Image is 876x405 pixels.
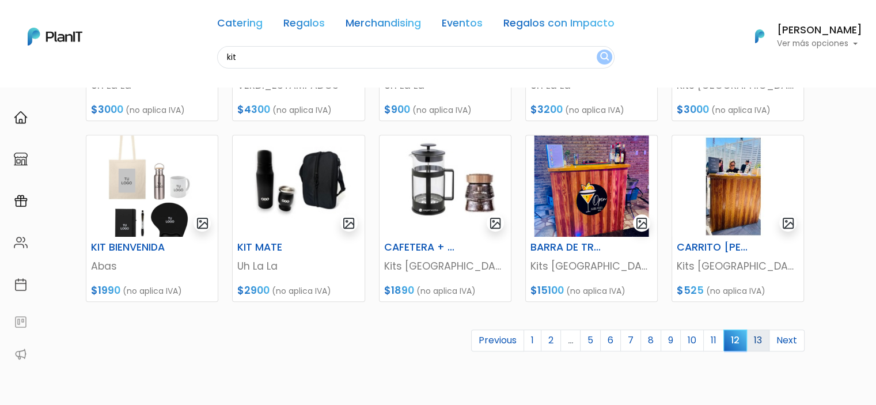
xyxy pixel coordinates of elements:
[86,135,218,302] a: gallery-light KIT BIENVENIDA Abas $1990 (no aplica IVA)
[769,330,805,351] a: Next
[384,103,410,116] span: $900
[14,152,28,166] img: marketplace-4ceaa7011d94191e9ded77b95e3339b90024bf715f7c57f8cf31f2d8c509eaba.svg
[706,285,765,297] span: (no aplica IVA)
[566,285,625,297] span: (no aplica IVA)
[379,135,511,302] a: gallery-light CAFETERA + CAFÉ [PERSON_NAME] Kits [GEOGRAPHIC_DATA] $1890 (no aplica IVA)
[530,283,564,297] span: $15100
[680,330,704,351] a: 10
[677,103,709,116] span: $3000
[670,241,761,253] h6: CARRITO [PERSON_NAME] SUIZO
[196,217,209,230] img: gallery-light
[126,104,185,116] span: (no aplica IVA)
[580,330,601,351] a: 5
[384,283,414,297] span: $1890
[14,194,28,208] img: campaigns-02234683943229c281be62815700db0a1741e53638e28bf9629b52c665b00959.svg
[14,347,28,361] img: partners-52edf745621dab592f3b2c58e3bca9d71375a7ef29c3b500c9f145b62cc070d4.svg
[59,11,166,33] div: ¿Necesitás ayuda?
[661,330,681,351] a: 9
[237,103,270,116] span: $4300
[471,330,524,351] a: Previous
[640,330,661,351] a: 8
[342,217,355,230] img: gallery-light
[565,104,624,116] span: (no aplica IVA)
[530,103,563,116] span: $3200
[526,135,657,237] img: thumb_2000___2000-Photoroom__21_.png
[230,241,321,253] h6: KIT MATE
[489,217,502,230] img: gallery-light
[384,259,506,274] p: Kits [GEOGRAPHIC_DATA]
[86,135,218,237] img: thumb_Dise%C3%B1o_sin_t%C3%ADtulo_-_2025-02-14T101452.244.png
[677,259,799,274] p: Kits [GEOGRAPHIC_DATA]
[346,18,421,32] a: Merchandising
[503,18,615,32] a: Regalos con Impacto
[217,18,263,32] a: Catering
[703,330,724,351] a: 11
[237,259,359,274] p: Uh La La
[672,135,803,237] img: thumb_image__copia___copia_-Photoroom__58_.jpg
[14,315,28,329] img: feedback-78b5a0c8f98aac82b08bfc38622c3050aee476f2c9584af64705fc4e61158814.svg
[711,104,771,116] span: (no aplica IVA)
[777,40,862,48] p: Ver más opciones
[416,285,476,297] span: (no aplica IVA)
[91,259,213,274] p: Abas
[237,283,270,297] span: $2900
[28,28,82,46] img: PlanIt Logo
[620,330,641,351] a: 7
[635,217,649,230] img: gallery-light
[524,241,615,253] h6: BARRA DE TRAGOS
[672,135,804,302] a: gallery-light CARRITO [PERSON_NAME] SUIZO Kits [GEOGRAPHIC_DATA] $525 (no aplica IVA)
[747,24,772,49] img: PlanIt Logo
[232,135,365,302] a: gallery-light KIT MATE Uh La La $2900 (no aplica IVA)
[123,285,182,297] span: (no aplica IVA)
[723,330,747,351] span: 12
[442,18,483,32] a: Eventos
[272,104,332,116] span: (no aplica IVA)
[541,330,561,351] a: 2
[740,21,862,51] button: PlanIt Logo [PERSON_NAME] Ver más opciones
[377,241,468,253] h6: CAFETERA + CAFÉ [PERSON_NAME]
[14,278,28,292] img: calendar-87d922413cdce8b2cf7b7f5f62616a5cf9e4887200fb71536465627b3292af00.svg
[14,111,28,124] img: home-e721727adea9d79c4d83392d1f703f7f8bce08238fde08b1acbfd93340b81755.svg
[600,330,621,351] a: 6
[412,104,472,116] span: (no aplica IVA)
[600,52,609,63] img: search_button-432b6d5273f82d61273b3651a40e1bd1b912527efae98b1b7a1b2c0702e16a8d.svg
[782,217,795,230] img: gallery-light
[777,25,862,36] h6: [PERSON_NAME]
[525,135,658,302] a: gallery-light BARRA DE TRAGOS Kits [GEOGRAPHIC_DATA] $15100 (no aplica IVA)
[677,283,704,297] span: $525
[217,46,615,69] input: Buscá regalos, desayunos, y más
[746,330,769,351] a: 13
[380,135,511,237] img: thumb_63AE2317-F514-41F3-A209-2759B9902972.jpeg
[14,236,28,249] img: people-662611757002400ad9ed0e3c099ab2801c6687ba6c219adb57efc949bc21e19d.svg
[283,18,325,32] a: Regalos
[272,285,331,297] span: (no aplica IVA)
[84,241,175,253] h6: KIT BIENVENIDA
[530,259,653,274] p: Kits [GEOGRAPHIC_DATA]
[233,135,364,237] img: thumb_99BBCD63-EF96-4B08-BE7C-73DB5A7664DF.jpeg
[524,330,541,351] a: 1
[91,103,123,116] span: $3000
[91,283,120,297] span: $1990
